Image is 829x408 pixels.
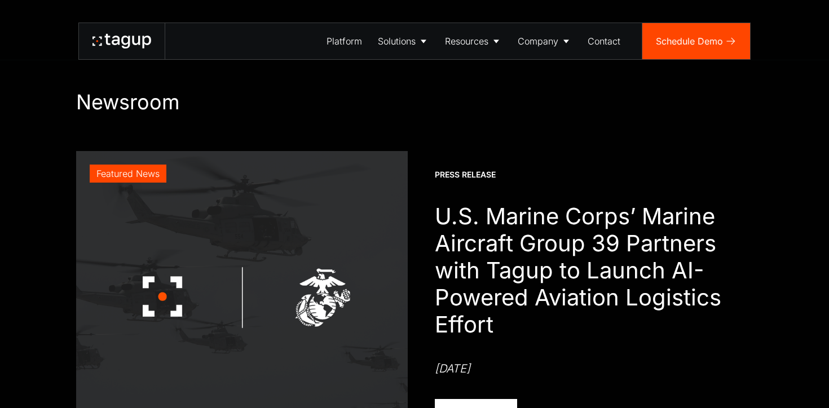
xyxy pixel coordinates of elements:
a: Resources [437,23,510,59]
a: Schedule Demo [642,23,750,59]
a: Company [510,23,580,59]
h1: Newsroom [76,90,753,115]
div: [DATE] [435,361,470,376]
div: Contact [588,34,620,48]
div: Press Release [435,169,496,180]
div: Platform [327,34,362,48]
a: Contact [580,23,628,59]
h1: U.S. Marine Corps’ Marine Aircraft Group 39 Partners with Tagup to Launch AI-Powered Aviation Log... [435,203,753,338]
div: Solutions [378,34,416,48]
a: Solutions [370,23,437,59]
div: Featured News [96,167,160,180]
a: Platform [319,23,370,59]
div: Company [518,34,558,48]
div: Resources [445,34,488,48]
div: Schedule Demo [656,34,723,48]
